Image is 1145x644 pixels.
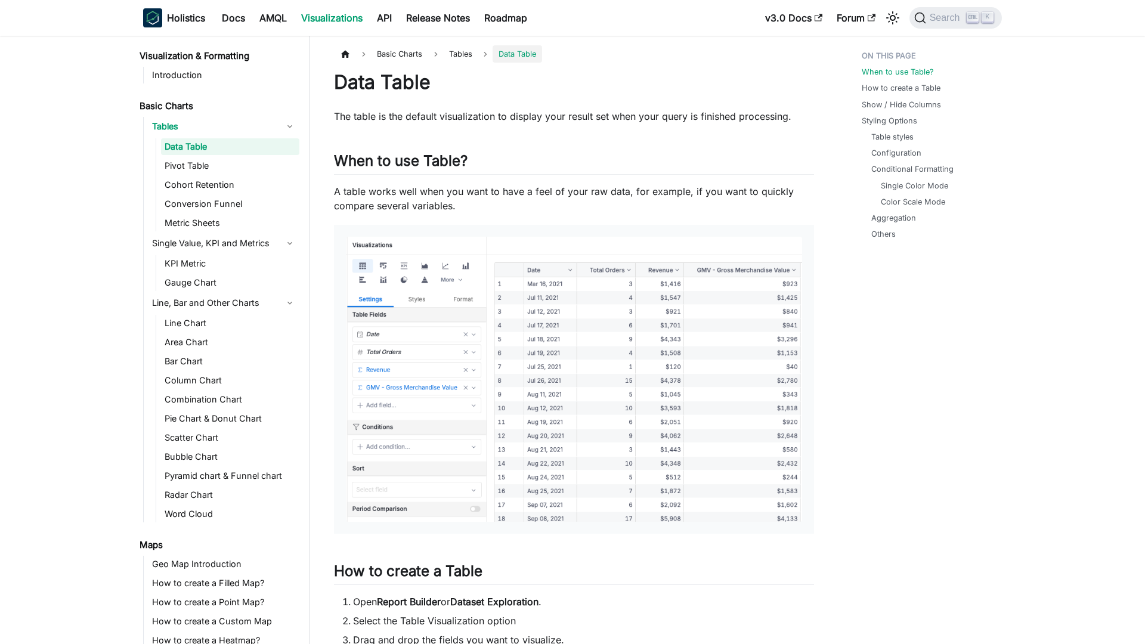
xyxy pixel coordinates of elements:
a: Bar Chart [161,353,299,370]
li: Select the Table Visualization option [353,614,814,628]
a: Others [871,228,896,240]
a: How to create a Table [862,82,940,94]
a: Combination Chart [161,391,299,408]
a: Aggregation [871,212,916,224]
a: Metric Sheets [161,215,299,231]
a: When to use Table? [862,66,934,78]
a: Single Color Mode [881,180,948,191]
a: Color Scale Mode [881,196,945,208]
button: Search (Ctrl+K) [909,7,1002,29]
a: KPI Metric [161,255,299,272]
a: Pyramid chart & Funnel chart [161,467,299,484]
strong: Dataset Exploration [450,596,539,608]
a: Word Cloud [161,506,299,522]
a: Pie Chart & Donut Chart [161,410,299,427]
a: Release Notes [399,8,477,27]
a: Gauge Chart [161,274,299,291]
a: HolisticsHolistics [143,8,205,27]
a: Conditional Formatting [871,163,954,175]
a: Table styles [871,131,914,143]
a: Show / Hide Columns [862,99,941,110]
nav: Docs sidebar [131,36,310,644]
a: Line Chart [161,315,299,332]
a: Configuration [871,147,921,159]
p: A table works well when you want to have a feel of your raw data, for example, if you want to qui... [334,184,814,213]
a: Roadmap [477,8,534,27]
a: AMQL [252,8,294,27]
a: v3.0 Docs [758,8,830,27]
kbd: K [982,12,994,23]
a: Single Value, KPI and Metrics [148,234,299,253]
img: Holistics [143,8,162,27]
a: How to create a Filled Map? [148,575,299,592]
a: Area Chart [161,334,299,351]
a: Line, Bar and Other Charts [148,293,299,312]
b: Holistics [167,11,205,25]
a: API [370,8,399,27]
a: Docs [215,8,252,27]
a: Pivot Table [161,157,299,174]
span: Data Table [493,45,542,63]
a: Geo Map Introduction [148,556,299,572]
a: Tables [148,117,299,136]
a: Home page [334,45,357,63]
a: Scatter Chart [161,429,299,446]
a: Radar Chart [161,487,299,503]
strong: Report Builder [377,596,441,608]
span: Search [926,13,967,23]
a: Visualization & Formatting [136,48,299,64]
h2: When to use Table? [334,152,814,175]
a: Visualizations [294,8,370,27]
button: Switch between dark and light mode (currently light mode) [883,8,902,27]
a: Styling Options [862,115,917,126]
h2: How to create a Table [334,562,814,585]
span: Tables [443,45,478,63]
a: Forum [830,8,883,27]
a: Conversion Funnel [161,196,299,212]
a: How to create a Custom Map [148,613,299,630]
nav: Breadcrumbs [334,45,814,63]
a: How to create a Point Map? [148,594,299,611]
a: Cohort Retention [161,177,299,193]
a: Maps [136,537,299,553]
a: Column Chart [161,372,299,389]
span: Basic Charts [371,45,428,63]
h1: Data Table [334,70,814,94]
a: Data Table [161,138,299,155]
a: Basic Charts [136,98,299,114]
li: Open or . [353,595,814,609]
a: Introduction [148,67,299,83]
p: The table is the default visualization to display your result set when your query is finished pro... [334,109,814,123]
a: Bubble Chart [161,448,299,465]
